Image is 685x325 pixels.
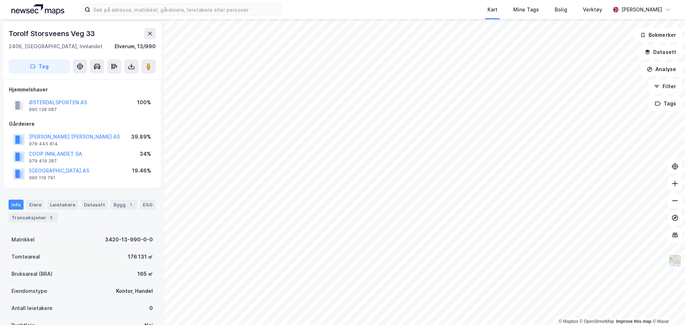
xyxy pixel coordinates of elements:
div: Kontrollprogram for chat [649,291,685,325]
div: Hjemmelshaver [9,85,155,94]
div: Info [9,200,24,210]
button: Analyse [641,62,682,76]
div: 979 419 287 [29,158,57,164]
div: 176 131 ㎡ [128,252,153,261]
div: 165 ㎡ [137,270,153,278]
div: Tomteareal [11,252,40,261]
div: 39.89% [131,132,151,141]
div: Bruksareal (BRA) [11,270,52,278]
div: 990 138 087 [29,107,57,112]
div: Antall leietakere [11,304,52,312]
a: Improve this map [616,319,651,324]
div: Transaksjoner [9,212,57,222]
div: 3 [47,214,55,221]
iframe: Chat Widget [649,291,685,325]
img: logo.a4113a55bc3d86da70a041830d287a7e.svg [11,4,64,15]
div: Bolig [555,5,567,14]
a: OpenStreetMap [580,319,614,324]
div: Verktøy [583,5,602,14]
div: Gårdeiere [9,120,155,128]
button: Tags [649,96,682,111]
div: Kart [487,5,497,14]
input: Søk på adresse, matrikkel, gårdeiere, leietakere eller personer [90,4,281,15]
div: 19.46% [132,166,151,175]
img: Z [668,254,682,267]
div: Kontor, Handel [116,287,153,295]
div: 979 445 814 [29,141,58,147]
div: 34% [140,150,151,158]
div: Matrikkel [11,235,35,244]
div: Eiendomstype [11,287,47,295]
div: [PERSON_NAME] [621,5,662,14]
div: 2406, [GEOGRAPHIC_DATA], Innlandet [9,42,102,51]
div: 100% [137,98,151,107]
div: Mine Tags [513,5,539,14]
div: Bygg [111,200,137,210]
button: Filter [648,79,682,94]
div: ESG [140,200,155,210]
div: 990 119 791 [29,175,55,181]
div: 0 [149,304,153,312]
div: Elverum, 13/990 [115,42,156,51]
button: Tag [9,59,70,74]
div: Torolf Storsveens Veg 33 [9,28,96,39]
button: Datasett [639,45,682,59]
div: Eiere [26,200,44,210]
div: 3420-13-990-0-0 [105,235,153,244]
div: Leietakere [47,200,78,210]
a: Mapbox [559,319,578,324]
div: Datasett [81,200,108,210]
div: 1 [127,201,134,208]
button: Bokmerker [634,28,682,42]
